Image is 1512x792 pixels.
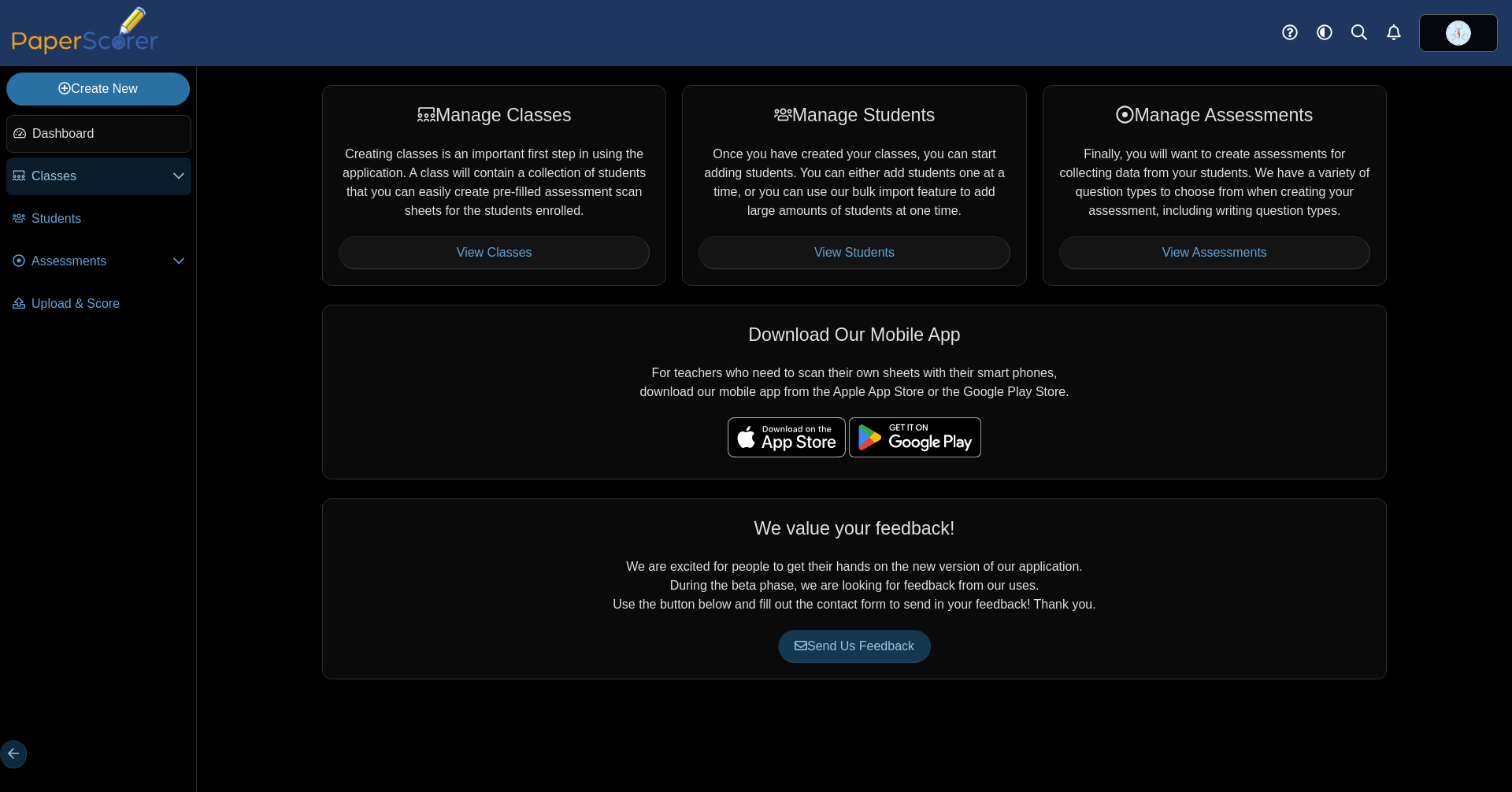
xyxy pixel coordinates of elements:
a: Classes [6,157,191,195]
img: google-play-badge.png [849,417,981,457]
a: Send Us Feedback [778,630,931,663]
div: Manage Assessments [1059,102,1370,129]
a: PaperScorer [6,43,164,57]
div: We value your feedback! [339,515,1370,542]
div: Manage Classes [339,102,650,129]
span: Assessments [31,252,172,271]
a: Upload & Score [6,285,191,323]
a: Alerts [1377,16,1411,50]
span: Dashboard [32,124,184,143]
span: Classes [31,167,172,186]
div: We are excited for people to get their hands on the new version of our application. During the be... [322,498,1387,680]
a: View Classes [339,236,650,269]
div: Manage Students [699,102,1010,129]
a: Assessments [6,242,191,280]
a: Students [6,200,191,238]
span: Matthew Bermudez [1446,20,1471,46]
img: PaperScorer [6,6,164,54]
span: Upload & Score [31,294,185,313]
div: Once you have created your classes, you can start adding students. You can either add students on... [682,85,1026,286]
a: Create New [6,72,190,105]
a: View Students [699,236,1010,269]
div: Creating classes is an important first step in using the application. A class will contain a coll... [322,85,666,286]
div: Download Our Mobile App [339,321,1370,349]
a: ps.JH0KckeyWQ0bV0dz [1419,14,1498,52]
img: apple-store-badge.svg [728,417,846,457]
div: For teachers who need to scan their own sheets with their smart phones, download our mobile app f... [322,305,1387,479]
span: Send Us Feedback [795,639,914,653]
a: View Assessments [1059,236,1370,269]
span: Students [31,209,185,228]
a: Dashboard [6,115,191,153]
div: Finally, you will want to create assessments for collecting data from your students. We have a va... [1043,85,1387,286]
img: ps.JH0KckeyWQ0bV0dz [1446,20,1471,46]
